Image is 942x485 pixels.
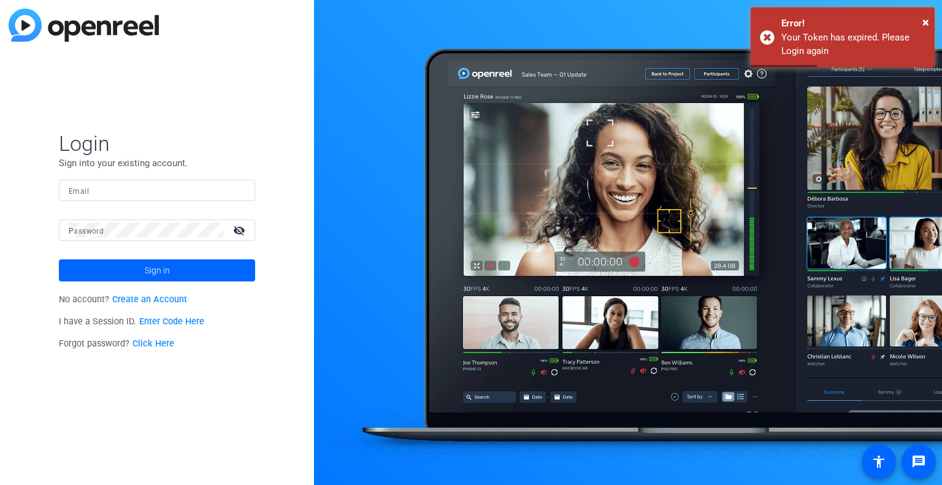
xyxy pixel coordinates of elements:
button: Close [922,13,929,31]
mat-icon: accessibility [871,454,886,469]
mat-label: Password [69,227,104,235]
span: × [922,15,929,29]
div: Your Token has expired. Please Login again [781,31,925,58]
a: Click Here [132,338,174,349]
span: Forgot password? [59,338,174,349]
a: Create an Account [112,294,187,305]
button: Sign in [59,259,255,281]
img: blue-gradient.svg [9,9,159,42]
a: Enter Code Here [139,316,204,327]
span: I have a Session ID. [59,316,204,327]
input: Enter Email Address [69,183,245,197]
span: No account? [59,294,187,305]
mat-label: Email [69,187,89,196]
span: Login [59,131,255,156]
mat-icon: message [911,454,926,469]
span: Sign in [145,255,170,286]
mat-icon: visibility_off [226,221,255,239]
p: Sign into your existing account. [59,156,255,170]
div: Error! [781,17,925,31]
